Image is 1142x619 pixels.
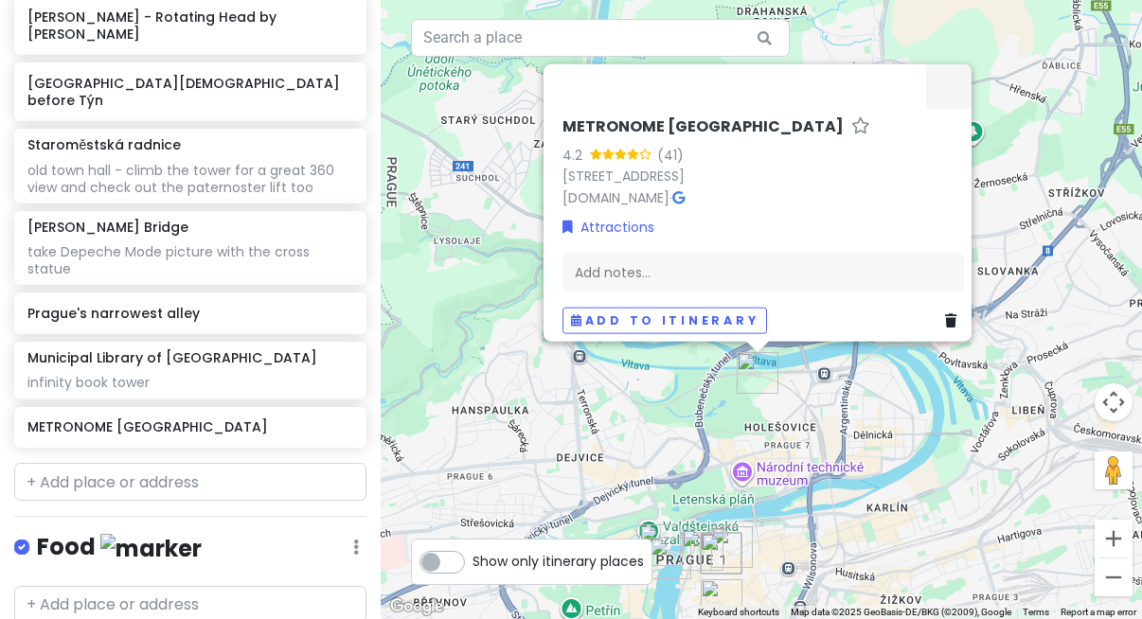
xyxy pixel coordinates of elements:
h6: Prague's narrowest alley [27,305,352,322]
a: [DOMAIN_NAME] [562,188,669,207]
div: take Depeche Mode picture with the cross statue [27,243,352,277]
div: METRONOME PRAGUE [737,352,778,394]
div: 4.2 [562,144,590,165]
div: old town hall - climb the tower for a great 360 view and check out the paternoster lift too [27,162,352,196]
h6: METRONOME [GEOGRAPHIC_DATA] [562,117,844,137]
span: Map data ©2025 GeoBasis-DE/BKG (©2009), Google [791,607,1011,617]
h6: Municipal Library of [GEOGRAPHIC_DATA] [27,349,317,366]
h6: [PERSON_NAME] Bridge [27,219,188,236]
input: + Add place or address [14,463,366,501]
a: Terms (opens in new tab) [1023,607,1049,617]
i: Google Maps [672,191,685,204]
a: Delete place [945,310,964,331]
button: Zoom out [1095,558,1133,596]
input: Search a place [411,19,790,57]
div: (41) [657,144,684,165]
h6: [GEOGRAPHIC_DATA][DEMOGRAPHIC_DATA] before Týn [27,75,352,109]
h6: METRONOME [GEOGRAPHIC_DATA] [27,418,352,435]
button: Zoom in [1095,520,1133,557]
a: Star place [851,117,870,137]
img: marker [100,534,202,563]
div: · [562,117,964,209]
button: Drag Pegman onto the map to open Street View [1095,451,1133,489]
button: Add to itinerary [562,307,767,334]
a: Report a map error [1061,607,1136,617]
button: Map camera controls [1095,383,1133,421]
div: Municipal Library of Prague [682,529,723,571]
span: Show only itinerary places [473,551,644,572]
a: Attractions [562,216,654,237]
div: Church of Our Lady before Týn [711,526,753,568]
div: Add notes... [562,253,964,292]
div: Prague Astronomical Clock [701,533,742,575]
a: Open this area in Google Maps (opens a new window) [385,594,448,619]
div: Charles Bridge [650,538,691,579]
div: Prague's narrowest alley [639,524,681,566]
div: infinity book tower [27,374,352,391]
img: Google [385,594,448,619]
button: Keyboard shortcuts [698,606,779,619]
h4: Food [37,532,202,563]
h6: Staroměstská radnice [27,136,181,153]
a: [STREET_ADDRESS] [562,167,685,186]
div: Staroměstská radnice [700,532,741,574]
button: Close [926,64,972,110]
h6: [PERSON_NAME] - Rotating Head by [PERSON_NAME] [27,9,352,43]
